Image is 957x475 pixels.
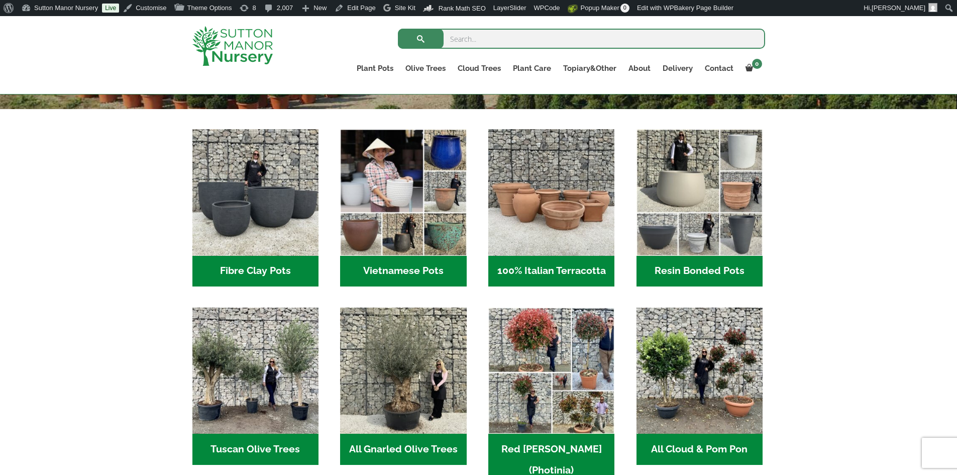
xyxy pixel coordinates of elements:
img: logo [192,26,273,66]
a: Visit product category Fibre Clay Pots [192,129,318,287]
img: Home - A124EB98 0980 45A7 B835 C04B779F7765 [636,308,763,434]
a: Delivery [657,61,699,75]
span: [PERSON_NAME] [872,4,925,12]
a: Visit product category All Cloud & Pom Pon [636,308,763,465]
h2: 100% Italian Terracotta [488,256,614,287]
h2: Tuscan Olive Trees [192,434,318,465]
input: Search... [398,29,765,49]
span: Rank Math SEO [439,5,486,12]
a: Visit product category All Gnarled Olive Trees [340,308,466,465]
img: Home - 5833C5B7 31D0 4C3A 8E42 DB494A1738DB [340,308,466,434]
img: Home - 1B137C32 8D99 4B1A AA2F 25D5E514E47D 1 105 c [488,129,614,255]
h2: All Gnarled Olive Trees [340,434,466,465]
a: About [622,61,657,75]
h2: Fibre Clay Pots [192,256,318,287]
span: 0 [752,59,762,69]
a: Cloud Trees [452,61,507,75]
a: Visit product category Tuscan Olive Trees [192,308,318,465]
h2: Resin Bonded Pots [636,256,763,287]
h2: Vietnamese Pots [340,256,466,287]
a: Live [102,4,119,13]
a: Visit product category Resin Bonded Pots [636,129,763,287]
a: Contact [699,61,739,75]
img: Home - 67232D1B A461 444F B0F6 BDEDC2C7E10B 1 105 c [636,129,763,255]
a: Topiary&Other [557,61,622,75]
a: Visit product category Vietnamese Pots [340,129,466,287]
img: Home - 7716AD77 15EA 4607 B135 B37375859F10 [192,308,318,434]
h2: All Cloud & Pom Pon [636,434,763,465]
img: Home - 8194B7A3 2818 4562 B9DD 4EBD5DC21C71 1 105 c 1 [192,129,318,255]
a: Plant Pots [351,61,399,75]
a: Visit product category 100% Italian Terracotta [488,129,614,287]
img: Home - F5A23A45 75B5 4929 8FB2 454246946332 [488,308,614,434]
span: Site Kit [395,4,415,12]
a: Plant Care [507,61,557,75]
a: Olive Trees [399,61,452,75]
img: Home - 6E921A5B 9E2F 4B13 AB99 4EF601C89C59 1 105 c [340,129,466,255]
a: 0 [739,61,765,75]
span: 0 [620,4,629,13]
